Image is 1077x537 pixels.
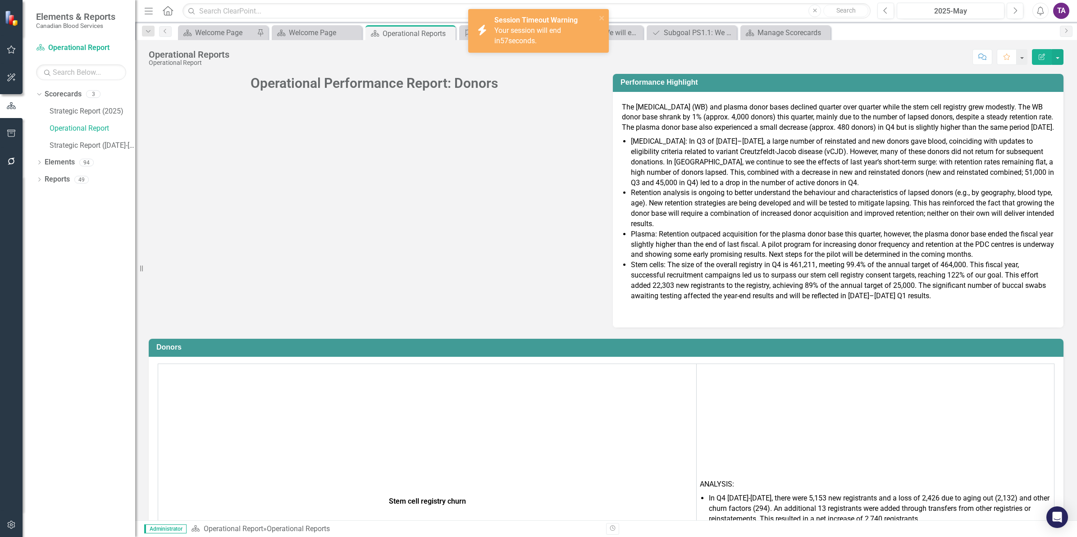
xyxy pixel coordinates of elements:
[204,524,263,533] a: Operational Report
[897,3,1004,19] button: 2025-May
[183,3,871,19] input: Search ClearPoint...
[191,524,599,534] div: »
[631,137,1054,188] li: [MEDICAL_DATA]: In Q3 of [DATE]–[DATE], a large number of reinstated and new donors gave blood, c...
[86,91,100,98] div: 3
[74,176,89,183] div: 49
[500,36,508,45] span: 57
[631,188,1054,229] li: Retention analysis is ongoing to better understand the behaviour and characteristics of lapsed do...
[1053,3,1069,19] button: TA
[50,141,135,151] a: Strategic Report ([DATE]-[DATE]) (Archive)
[50,106,135,117] a: Strategic Report (2025)
[149,59,229,66] div: Operational Report
[251,75,498,91] span: Operational Performance Report: Donors
[36,22,115,29] small: Canadian Blood Services
[45,89,82,100] a: Scorecards
[709,494,1050,523] span: In Q4 [DATE]-[DATE], there were 5,153 new registrants and a loss of 2,426 due to aging out (2,132...
[156,343,1059,351] h3: Donors
[149,50,229,59] div: Operational Reports
[700,480,734,488] span: ANALYSIS:
[195,27,255,38] div: Welcome Page
[621,78,1059,86] h3: Performance Highlight
[743,27,828,38] a: Manage Scorecards
[823,5,868,17] button: Search
[461,27,547,38] a: Strategic Priority 1: Match products and services to patient and health system needs
[50,123,135,134] a: Operational Report
[144,524,187,533] span: Administrator
[36,43,126,53] a: Operational Report
[599,13,605,23] button: close
[836,7,856,14] span: Search
[267,524,330,533] div: Operational Reports
[1046,506,1068,528] div: Open Intercom Messenger
[289,27,360,38] div: Welcome Page
[494,16,578,24] strong: Session Timeout Warning
[45,157,75,168] a: Elements
[631,260,1054,301] li: Stem cells: The size of the overall registry in Q4 is 461,211, meeting 99.4% of the annual target...
[389,497,466,505] span: Stem cell registry churn
[622,100,1054,135] p: The [MEDICAL_DATA] (WB) and plasma donor bases declined quarter over quarter while the stem cell ...
[494,26,561,45] span: Your session will end in seconds.
[36,64,126,80] input: Search Below...
[36,11,115,22] span: Elements & Reports
[180,27,255,38] a: Welcome Page
[664,27,735,38] div: Subgoal PS1.1: We will enhance our systems and processes to improve timely delivery of products a...
[79,159,94,166] div: 94
[649,27,735,38] a: Subgoal PS1.1: We will enhance our systems and processes to improve timely delivery of products a...
[5,10,20,26] img: ClearPoint Strategy
[900,6,1001,17] div: 2025-May
[631,229,1054,260] li: Plasma: Retention outpaced acquisition for the plasma donor base this quarter, however, the plasm...
[45,174,70,185] a: Reports
[758,27,828,38] div: Manage Scorecards
[383,28,453,39] div: Operational Reports
[274,27,360,38] a: Welcome Page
